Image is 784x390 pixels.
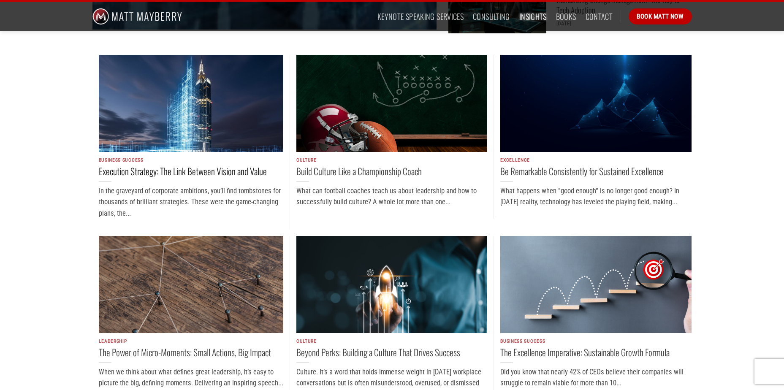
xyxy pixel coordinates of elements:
[296,186,487,208] p: What can football coaches teach us about leadership and how to successfully build culture? A whol...
[99,157,283,163] p: Business Success
[586,9,613,24] a: Contact
[99,186,283,219] p: In the graveyard of corporate ambitions, you’ll find tombstones for thousands of brilliant strate...
[99,236,283,333] img: micro-moments
[296,339,487,344] p: Culture
[500,165,664,177] a: Be Remarkable Consistently for Sustained Excellence
[629,8,692,24] a: Book Matt Now
[500,236,692,333] img: sustainable growth formula
[473,9,510,24] a: Consulting
[500,346,670,358] a: The Excellence Imperative: Sustainable Growth Formula
[500,55,692,152] img: remarkable
[296,236,487,333] img: building culture
[500,157,692,163] p: Excellence
[296,346,460,358] a: Beyond Perks: Building a Culture That Drives Success
[500,186,692,208] p: What happens when “good enough” is no longer good enough? In [DATE] reality, technology has level...
[92,2,182,31] img: Matt Mayberry
[637,11,684,22] span: Book Matt Now
[556,9,576,24] a: Books
[296,55,487,152] img: build culture
[296,165,422,177] a: Build Culture Like a Championship Coach
[296,157,487,163] p: Culture
[500,367,692,389] p: Did you know that nearly 42% of CEOs believe their companies will struggle to remain viable for m...
[99,165,267,177] a: Execution Strategy: The Link Between Vision and Value
[99,55,283,152] img: execution strategy
[519,9,547,24] a: Insights
[500,339,692,344] p: Business Success
[377,9,464,24] a: Keynote Speaking Services
[99,367,283,389] p: When we think about what defines great leadership, it’s easy to picture the big, defining moments...
[99,339,283,344] p: Leadership
[99,346,271,358] a: The Power of Micro-Moments: Small Actions, Big Impact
